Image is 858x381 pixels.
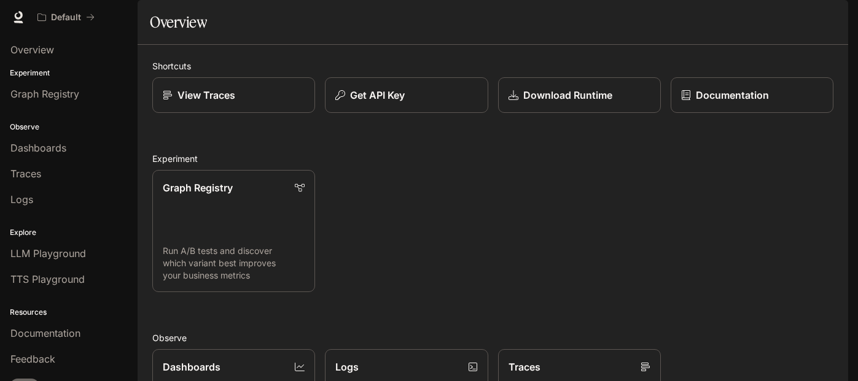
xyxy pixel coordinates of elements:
[51,12,81,23] p: Default
[696,88,769,102] p: Documentation
[152,152,833,165] h2: Experiment
[32,5,100,29] button: All workspaces
[152,60,833,72] h2: Shortcuts
[163,245,305,282] p: Run A/B tests and discover which variant best improves your business metrics
[671,77,833,113] a: Documentation
[152,77,315,113] a: View Traces
[150,10,207,34] h1: Overview
[350,88,405,102] p: Get API Key
[163,180,233,195] p: Graph Registry
[177,88,235,102] p: View Traces
[152,331,833,344] h2: Observe
[523,88,612,102] p: Download Runtime
[335,360,359,374] p: Logs
[163,360,220,374] p: Dashboards
[509,360,540,374] p: Traces
[498,77,661,113] a: Download Runtime
[325,77,488,113] button: Get API Key
[152,170,315,292] a: Graph RegistryRun A/B tests and discover which variant best improves your business metrics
